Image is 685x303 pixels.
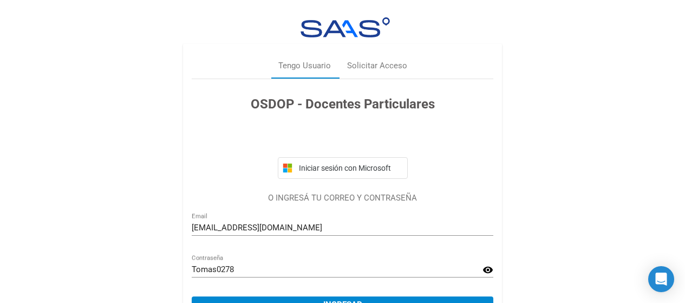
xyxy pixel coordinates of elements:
span: Iniciar sesión con Microsoft [297,164,403,172]
iframe: Botón de Acceder con Google [272,126,413,150]
h3: OSDOP - Docentes Particulares [192,94,493,114]
button: Iniciar sesión con Microsoft [278,157,408,179]
div: Tengo Usuario [278,60,331,72]
p: O INGRESÁ TU CORREO Y CONTRASEÑA [192,192,493,204]
div: Open Intercom Messenger [648,266,674,292]
div: Solicitar Acceso [347,60,407,72]
mat-icon: visibility [482,263,493,276]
